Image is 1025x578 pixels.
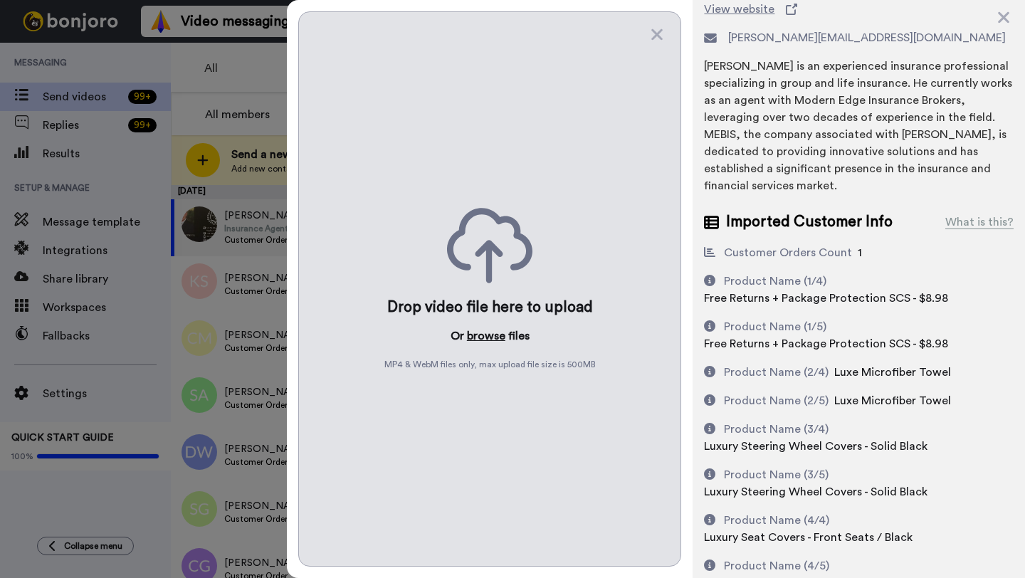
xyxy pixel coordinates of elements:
[834,367,951,378] span: Luxe Microfiber Towel
[387,298,593,317] div: Drop video file here to upload
[724,244,852,261] div: Customer Orders Count
[834,395,951,406] span: Luxe Microfiber Towel
[467,327,505,345] button: browse
[704,293,948,304] span: Free Returns + Package Protection SCS - $8.98
[704,441,927,452] span: Luxury Steering Wheel Covers - Solid Black
[451,327,530,345] p: Or files
[724,273,826,290] div: Product Name (1/4)
[704,486,927,498] span: Luxury Steering Wheel Covers - Solid Black
[384,359,596,370] span: MP4 & WebM files only, max upload file size is 500 MB
[724,318,826,335] div: Product Name (1/5)
[704,58,1014,194] div: [PERSON_NAME] is an experienced insurance professional specializing in group and life insurance. ...
[724,392,829,409] div: Product Name (2/5)
[726,211,893,233] span: Imported Customer Info
[724,421,829,438] div: Product Name (3/4)
[724,557,829,574] div: Product Name (4/5)
[945,214,1014,231] div: What is this?
[724,466,829,483] div: Product Name (3/5)
[724,364,829,381] div: Product Name (2/4)
[858,247,862,258] span: 1
[704,338,948,350] span: Free Returns + Package Protection SCS - $8.98
[704,532,913,543] span: Luxury Seat Covers - Front Seats / Black
[724,512,829,529] div: Product Name (4/4)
